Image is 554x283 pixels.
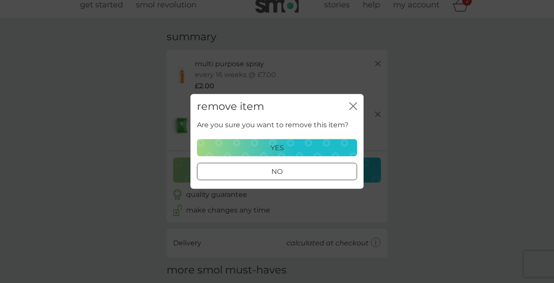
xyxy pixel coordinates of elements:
[197,119,348,131] p: Are you sure you want to remove this item?
[271,142,284,154] p: yes
[197,100,264,113] h2: remove item
[271,167,283,178] p: no
[197,139,357,157] button: yes
[197,163,357,180] button: no
[349,102,357,111] button: close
